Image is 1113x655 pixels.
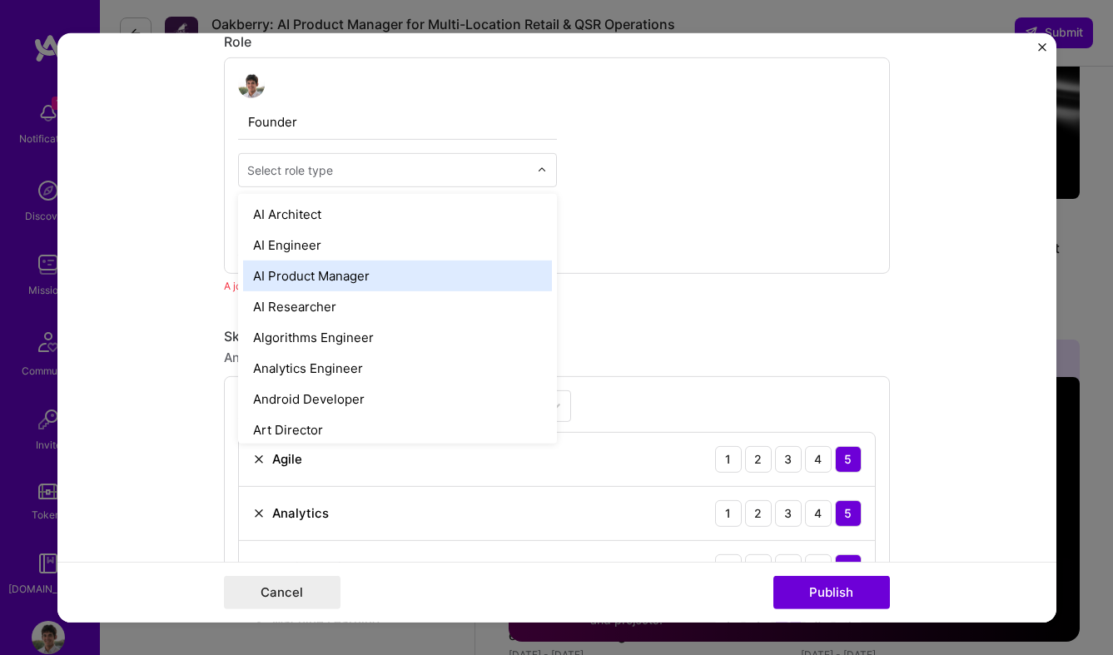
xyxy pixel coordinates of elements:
div: Art Director [243,414,552,444]
button: Publish [773,576,890,609]
div: Role [224,32,890,50]
img: Remove [252,560,266,573]
div: 5 [835,553,862,580]
div: AI Engineer [243,229,552,260]
div: 2 [745,445,772,472]
div: Skills used — Add up to 12 skills [224,327,890,345]
div: 4 [805,445,832,472]
div: Android Developer [243,383,552,414]
div: 3 [775,499,802,526]
div: 3 [775,445,802,472]
button: Cancel [224,576,340,609]
img: Remove [252,452,266,465]
img: Remove [252,506,266,519]
input: Role Name [238,104,557,139]
button: Close [1038,42,1046,60]
div: Select role type [247,161,333,178]
img: drop icon [537,165,547,175]
div: 5 [835,499,862,526]
div: Analytics [272,504,329,522]
div: AI Product Manager [243,260,552,290]
div: A job role is required [224,276,890,294]
div: 3 [775,553,802,580]
div: Analytics Engineer [243,352,552,383]
div: 1 [715,445,742,472]
div: 1 [715,499,742,526]
div: Algorithms Engineer [243,321,552,352]
div: 1 [715,553,742,580]
div: AI Researcher [243,290,552,321]
div: 2 [745,499,772,526]
div: 4 [805,499,832,526]
div: 4 [805,553,832,580]
div: 2 [745,553,772,580]
div: Design Sprint [272,558,354,576]
div: Any new skills will be added to your profile. [224,348,890,365]
div: AI Architect [243,198,552,229]
div: Agile [272,450,302,468]
div: 5 [835,445,862,472]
